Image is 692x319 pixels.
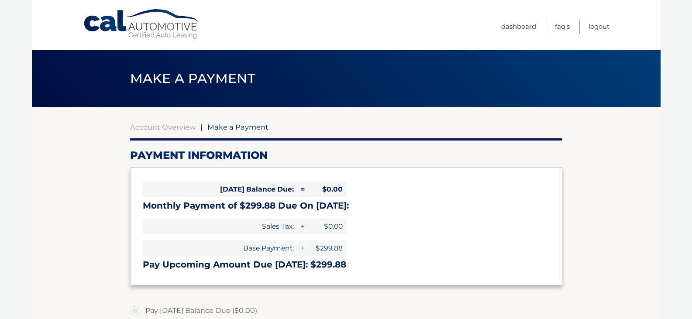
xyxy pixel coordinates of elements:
[298,182,306,197] span: =
[555,19,570,34] a: FAQ's
[143,182,297,197] span: [DATE] Balance Due:
[130,149,562,162] h2: Payment Information
[307,219,346,234] span: $0.00
[143,200,550,211] h3: Monthly Payment of $299.88 Due On [DATE]:
[501,19,536,34] a: Dashboard
[207,123,269,131] span: Make a Payment
[143,259,550,270] h3: Pay Upcoming Amount Due [DATE]: $299.88
[298,240,306,256] span: +
[298,219,306,234] span: +
[83,9,201,40] a: Cal Automotive
[143,219,297,234] span: Sales Tax:
[130,70,255,86] span: Make a Payment
[200,123,203,131] span: |
[143,240,297,256] span: Base Payment:
[307,182,346,197] span: $0.00
[130,123,196,131] a: Account Overview
[307,240,346,256] span: $299.88
[589,19,609,34] a: Logout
